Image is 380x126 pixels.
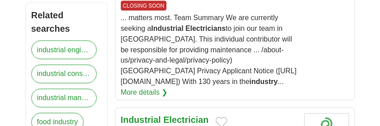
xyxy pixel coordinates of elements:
strong: Industrial [151,25,184,32]
a: Industrial Electrician [121,115,209,125]
span: ... matters most. Team Summary We are currently seeking a to join our team in [GEOGRAPHIC_DATA]. ... [121,14,297,86]
span: CLOSING SOON [121,1,167,11]
h2: Related searches [31,8,102,35]
a: industrial construction [31,65,97,84]
strong: Electrician [163,115,209,125]
strong: industry [250,78,278,86]
a: industrial manufacturing [31,89,97,108]
strong: Electricians [185,25,226,32]
a: industrial engineer [31,41,97,59]
a: More details ❯ [121,88,168,98]
strong: Industrial [121,115,161,125]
